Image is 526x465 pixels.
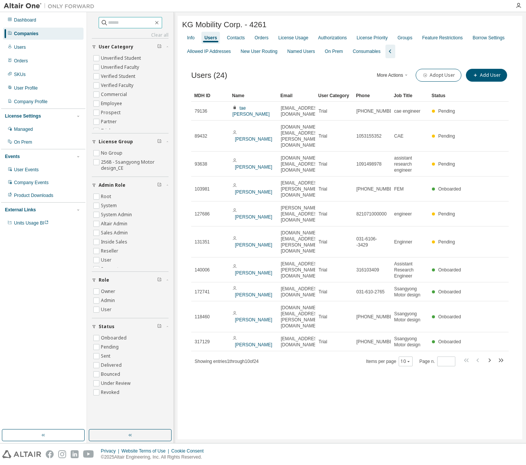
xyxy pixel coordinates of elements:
span: [EMAIL_ADDRESS][DOMAIN_NAME] [281,105,321,117]
span: 1053155352 [356,133,382,139]
span: [EMAIL_ADDRESS][PERSON_NAME][DOMAIN_NAME] [281,261,321,279]
label: Owner [101,287,117,296]
div: Companies [14,31,39,37]
span: [EMAIL_ADDRESS][PERSON_NAME][DOMAIN_NAME] [281,180,321,198]
span: 031-610-2765 [356,289,385,295]
span: 118460 [195,314,210,320]
img: Altair One [4,2,98,10]
div: Users [14,44,26,50]
span: Trial [319,239,327,245]
a: [PERSON_NAME] [235,189,272,195]
span: Trial [319,339,327,345]
span: Trial [319,108,327,114]
span: engineer [394,211,412,217]
span: Role [99,277,109,283]
span: FEM [394,186,404,192]
div: SKUs [14,71,26,77]
a: [PERSON_NAME] [235,342,272,347]
label: Sent [101,352,112,361]
span: [EMAIL_ADDRESS][DOMAIN_NAME] [281,336,321,348]
a: [PERSON_NAME] [235,136,272,142]
span: Trial [319,289,327,295]
span: Units Usage BI [14,220,49,226]
span: [EMAIL_ADDRESS][DOMAIN_NAME] [281,286,321,298]
span: [PERSON_NAME][EMAIL_ADDRESS][DOMAIN_NAME] [281,205,321,223]
div: MDH ID [194,90,226,102]
span: 821071000000 [356,211,387,217]
div: Website Terms of Use [121,448,171,454]
span: KG Mobility Corp. - 4261 [182,20,266,29]
div: License Usage [278,35,308,41]
span: [PHONE_NUMBER] [356,339,397,345]
span: Onboarded [438,314,461,319]
span: 172741 [195,289,210,295]
span: Clear filter [157,139,162,145]
span: License Group [99,139,133,145]
div: Company Profile [14,99,48,105]
label: Unverified Student [101,54,142,63]
div: Orders [255,35,269,41]
div: Managed [14,126,33,132]
label: Altair Admin [101,219,129,228]
span: Clear filter [157,182,162,188]
a: [PERSON_NAME] [235,214,272,220]
span: Admin Role [99,182,125,188]
span: Ssangyong Motor design [394,286,425,298]
div: On Prem [325,48,343,54]
span: Users (24) [191,71,227,80]
label: Onboarded [101,333,128,343]
div: Feature Restrictions [422,35,463,41]
span: [DOMAIN_NAME][EMAIL_ADDRESS][PERSON_NAME][DOMAIN_NAME] [281,124,321,148]
span: [DOMAIN_NAME][EMAIL_ADDRESS][PERSON_NAME][DOMAIN_NAME] [281,230,321,254]
span: 103981 [195,186,210,192]
span: 140006 [195,267,210,273]
div: Events [5,153,20,160]
button: Add User [466,69,507,82]
a: [PERSON_NAME] [235,164,272,170]
span: Page n. [419,356,455,366]
div: License Priority [357,35,388,41]
span: cae engineer [394,108,420,114]
span: Assistant Research Engineer [394,261,425,279]
span: Ssangyong Motor design [394,336,425,348]
span: CAE [394,133,404,139]
span: Pending [438,161,455,167]
div: Borrow Settings [473,35,505,41]
span: Showing entries 1 through 10 of 24 [195,359,259,364]
label: User [101,256,113,265]
label: Delivered [101,361,123,370]
button: More Actions [375,69,411,82]
div: On Prem [14,139,32,145]
span: assistant research engineer [394,155,425,173]
img: instagram.svg [58,450,66,458]
span: 317129 [195,339,210,345]
img: altair_logo.svg [2,450,41,458]
span: [DOMAIN_NAME][EMAIL_ADDRESS][DOMAIN_NAME] [281,155,321,173]
span: Pending [438,108,455,114]
button: User Category [92,39,169,55]
span: Onboarded [438,267,461,273]
label: Revoked [101,388,121,397]
span: 131351 [195,239,210,245]
label: User [101,305,113,314]
div: Info [187,35,195,41]
button: Status [92,318,169,335]
span: [PHONE_NUMBER] [356,314,397,320]
div: Authorizations [318,35,347,41]
span: User Category [99,44,133,50]
div: Named Users [287,48,315,54]
span: 93638 [195,161,207,167]
span: Trial [319,314,327,320]
label: Commercial [101,90,128,99]
div: User Category [318,90,350,102]
span: Pending [438,133,455,139]
span: Trial [319,133,327,139]
label: Unverified Faculty [101,63,141,72]
span: Items per page [366,356,413,366]
div: Product Downloads [14,192,53,198]
span: 1091498978 [356,161,382,167]
div: Groups [398,35,412,41]
div: License Settings [5,113,41,119]
a: [PERSON_NAME] [235,317,272,322]
img: linkedin.svg [71,450,79,458]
